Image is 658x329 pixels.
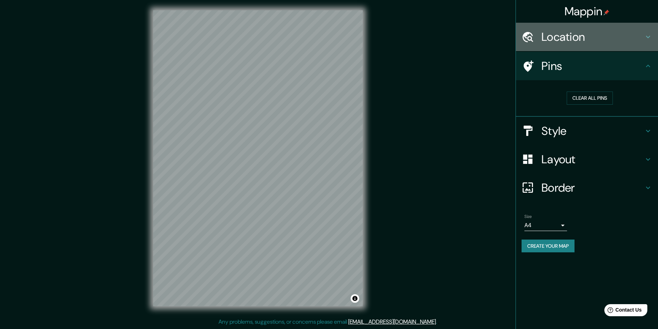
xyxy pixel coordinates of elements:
[541,30,644,44] h4: Location
[541,152,644,166] h4: Layout
[567,92,613,105] button: Clear all pins
[516,174,658,202] div: Border
[541,124,644,138] h4: Style
[516,23,658,51] div: Location
[153,10,363,306] canvas: Map
[541,181,644,195] h4: Border
[219,318,437,326] p: Any problems, suggestions, or concerns please email .
[522,240,575,253] button: Create your map
[351,294,359,303] button: Toggle attribution
[437,318,438,326] div: .
[595,301,650,321] iframe: Help widget launcher
[524,220,567,231] div: A4
[348,318,436,325] a: [EMAIL_ADDRESS][DOMAIN_NAME]
[516,52,658,80] div: Pins
[524,213,532,219] label: Size
[438,318,439,326] div: .
[604,10,609,15] img: pin-icon.png
[516,145,658,174] div: Layout
[565,4,610,18] h4: Mappin
[516,117,658,145] div: Style
[541,59,644,73] h4: Pins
